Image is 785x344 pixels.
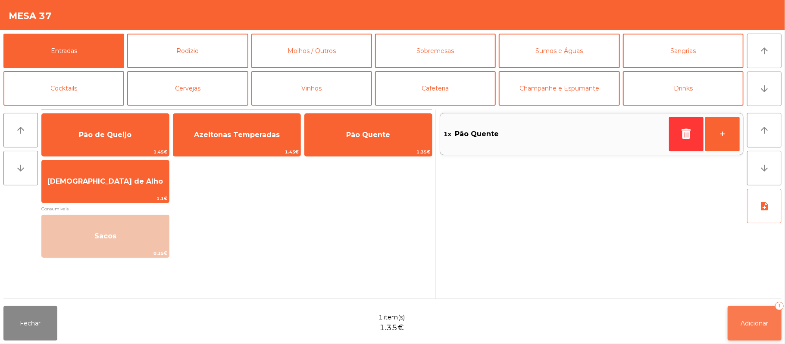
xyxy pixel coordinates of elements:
[775,302,784,310] div: 1
[455,128,499,141] span: Pão Quente
[759,125,769,135] i: arrow_upward
[3,71,124,106] button: Cocktails
[759,163,769,173] i: arrow_downward
[747,34,782,68] button: arrow_upward
[42,148,169,156] span: 1.45€
[747,113,782,147] button: arrow_upward
[379,322,404,334] span: 1.35€
[747,151,782,185] button: arrow_downward
[623,71,744,106] button: Drinks
[9,9,52,22] h4: Mesa 37
[94,232,116,240] span: Sacos
[16,163,26,173] i: arrow_downward
[346,131,390,139] span: Pão Quente
[127,34,248,68] button: Rodizio
[747,72,782,106] button: arrow_downward
[759,46,769,56] i: arrow_upward
[759,201,769,211] i: note_add
[251,71,372,106] button: Vinhos
[3,113,38,147] button: arrow_upward
[42,249,169,257] span: 0.15€
[79,131,131,139] span: Pão de Queijo
[759,84,769,94] i: arrow_downward
[747,189,782,223] button: note_add
[705,117,740,151] button: +
[384,313,405,322] span: item(s)
[444,128,451,141] span: 1x
[378,313,383,322] span: 1
[173,148,300,156] span: 1.45€
[41,205,432,213] span: Consumiveis
[16,125,26,135] i: arrow_upward
[251,34,372,68] button: Molhos / Outros
[375,71,496,106] button: Cafeteria
[42,194,169,203] span: 1.1€
[127,71,248,106] button: Cervejas
[728,306,782,341] button: Adicionar1
[3,34,124,68] button: Entradas
[194,131,280,139] span: Azeitonas Temperadas
[741,319,769,327] span: Adicionar
[623,34,744,68] button: Sangrias
[47,177,163,185] span: [DEMOGRAPHIC_DATA] de Alho
[499,34,619,68] button: Sumos e Águas
[3,151,38,185] button: arrow_downward
[499,71,619,106] button: Champanhe e Espumante
[305,148,432,156] span: 1.35€
[3,306,57,341] button: Fechar
[375,34,496,68] button: Sobremesas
